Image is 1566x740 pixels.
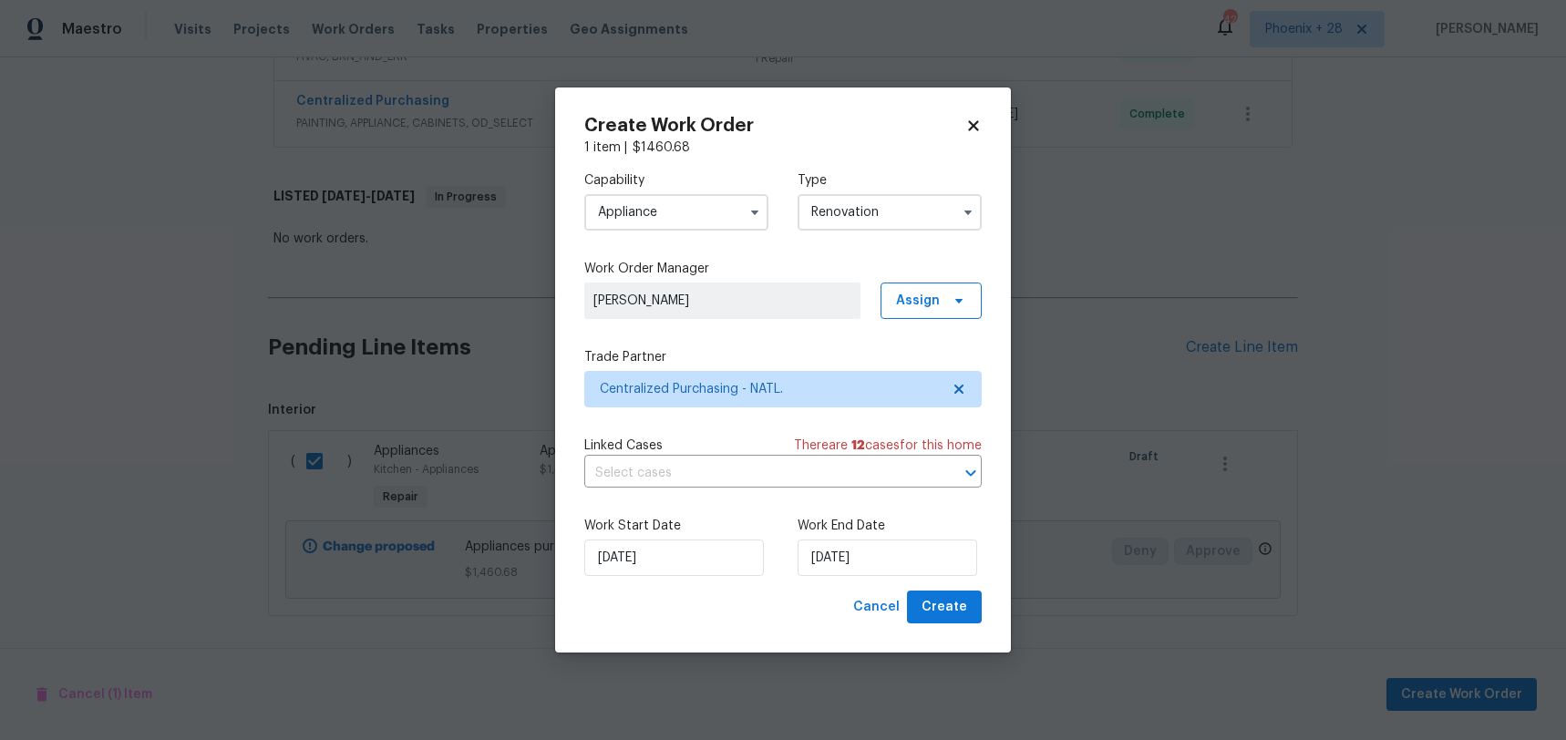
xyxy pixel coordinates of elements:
label: Type [798,171,982,190]
h2: Create Work Order [584,117,965,135]
span: $ 1460.68 [633,141,690,154]
button: Show options [957,201,979,223]
label: Capability [584,171,768,190]
span: Create [922,596,967,619]
div: 1 item | [584,139,982,157]
span: Cancel [853,596,900,619]
input: Select... [584,194,768,231]
button: Show options [744,201,766,223]
button: Create [907,591,982,624]
input: Select... [798,194,982,231]
button: Cancel [846,591,907,624]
